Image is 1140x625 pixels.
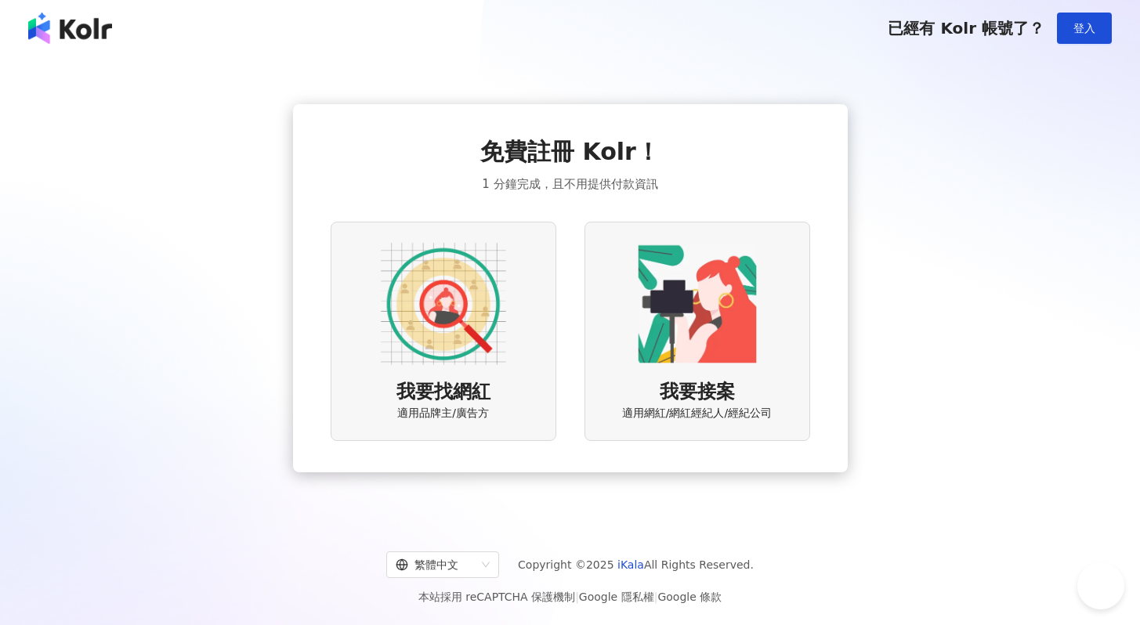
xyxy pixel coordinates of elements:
button: 登入 [1057,13,1112,44]
span: 我要接案 [660,379,735,406]
span: 適用品牌主/廣告方 [397,406,489,421]
span: 登入 [1073,22,1095,34]
span: Copyright © 2025 All Rights Reserved. [518,555,754,574]
a: Google 條款 [657,591,722,603]
img: KOL identity option [635,241,760,367]
a: iKala [617,558,644,571]
span: 已經有 Kolr 帳號了？ [888,19,1044,38]
span: 1 分鐘完成，且不用提供付款資訊 [482,175,657,193]
span: | [575,591,579,603]
img: logo [28,13,112,44]
div: 繁體中文 [396,552,476,577]
span: 本站採用 reCAPTCHA 保護機制 [418,587,722,606]
span: | [654,591,658,603]
a: Google 隱私權 [579,591,654,603]
iframe: Help Scout Beacon - Open [1077,562,1124,609]
span: 免費註冊 Kolr！ [480,135,660,168]
span: 我要找網紅 [396,379,490,406]
span: 適用網紅/網紅經紀人/經紀公司 [622,406,772,421]
img: AD identity option [381,241,506,367]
